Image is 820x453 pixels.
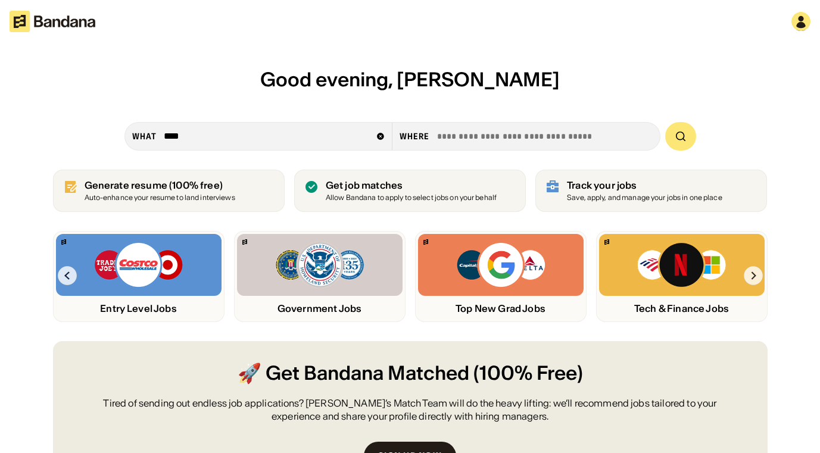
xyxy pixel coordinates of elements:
img: Bandana logo [61,239,66,245]
div: Tech & Finance Jobs [599,303,765,314]
a: Bandana logoBank of America, Netflix, Microsoft logosTech & Finance Jobs [596,231,768,322]
a: Bandana logoCapital One, Google, Delta logosTop New Grad Jobs [415,231,587,322]
a: Generate resume (100% free)Auto-enhance your resume to land interviews [53,170,285,212]
div: Where [400,131,430,142]
div: Track your jobs [567,180,722,191]
div: Auto-enhance your resume to land interviews [85,194,235,202]
div: Generate resume [85,180,235,191]
a: Get job matches Allow Bandana to apply to select jobs on your behalf [294,170,526,212]
img: Bandana logo [242,239,247,245]
div: Allow Bandana to apply to select jobs on your behalf [326,194,497,202]
img: Left Arrow [58,266,77,285]
img: FBI, DHS, MWRD logos [275,241,365,289]
div: Government Jobs [237,303,403,314]
img: Bank of America, Netflix, Microsoft logos [637,241,727,289]
img: Bandana logo [604,239,609,245]
span: 🚀 Get Bandana Matched [238,360,469,387]
div: Get job matches [326,180,497,191]
a: Bandana logoFBI, DHS, MWRD logosGovernment Jobs [234,231,406,322]
div: Save, apply, and manage your jobs in one place [567,194,722,202]
img: Trader Joe’s, Costco, Target logos [93,241,184,289]
img: Bandana logotype [10,11,95,32]
span: Good evening, [PERSON_NAME] [260,67,560,92]
span: (100% free) [169,179,223,191]
div: Tired of sending out endless job applications? [PERSON_NAME]’s Match Team will do the heavy lifti... [82,396,739,423]
img: Capital One, Google, Delta logos [456,241,546,289]
div: what [132,131,157,142]
img: Right Arrow [744,266,763,285]
a: Bandana logoTrader Joe’s, Costco, Target logosEntry Level Jobs [53,231,225,322]
div: Top New Grad Jobs [418,303,584,314]
div: Entry Level Jobs [56,303,222,314]
span: (100% Free) [473,360,583,387]
img: Bandana logo [423,239,428,245]
a: Track your jobs Save, apply, and manage your jobs in one place [535,170,767,212]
